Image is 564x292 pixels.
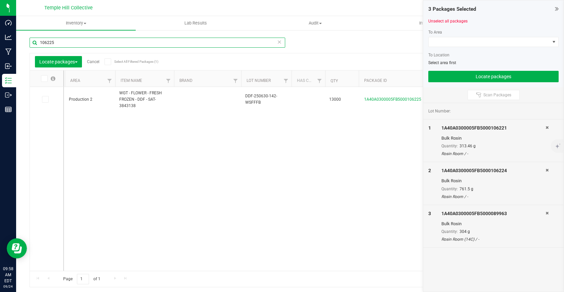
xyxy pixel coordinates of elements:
span: Lot Number: [428,108,451,114]
a: Unselect all packages [428,19,468,23]
a: Lab Results [136,16,255,30]
button: Locate packages [428,71,559,82]
a: Area [70,78,80,83]
a: Inventory Counts [375,16,495,30]
span: Inventory Counts [410,20,460,26]
span: To Location [428,53,449,57]
a: Lot Number [247,78,271,83]
span: DDF-250630-142-WSFFFB [245,93,288,106]
span: Scan Packages [483,92,511,98]
button: Scan Packages [468,90,520,100]
inline-svg: Reports [5,106,12,113]
span: Lab Results [175,20,216,26]
inline-svg: Analytics [5,34,12,41]
div: Bulk Rosin [441,178,546,184]
span: Select all records on this page [51,76,55,81]
span: 2 [428,168,431,173]
div: Rosin Room / - [441,194,546,200]
span: Quantity: [441,229,458,234]
div: 1A40A0300005FB5000106221 [441,125,546,132]
span: Select area first [428,60,456,65]
span: Audit [256,20,375,26]
span: Clear [277,38,282,46]
span: 1 [428,125,431,131]
span: 313.46 g [460,144,476,148]
span: Select All Filtered Packages (1) [114,60,148,63]
a: Filter [280,75,292,87]
div: Rosin Room / - [441,151,546,157]
a: Filter [314,75,325,87]
a: Audit [256,16,375,30]
div: Bulk Rosin [441,135,546,142]
a: Filter [163,75,174,87]
a: Filter [422,75,433,87]
span: 761.5 g [460,187,473,191]
input: 1 [77,274,89,284]
a: Filter [104,75,115,87]
div: 1A40A0300005FB5000089963 [441,210,546,217]
div: Bulk Rosin [441,221,546,227]
a: Cancel [87,59,99,64]
span: Production 2 [69,96,111,103]
span: Temple Hill Collective [44,5,93,11]
p: 09/24 [3,284,13,289]
inline-svg: Inbound [5,63,12,69]
a: 1A40A0300005FB5000106225 [364,97,421,102]
input: Search Package ID, Item Name, SKU, Lot or Part Number... [30,38,285,48]
a: Package ID [364,78,387,83]
span: Quantity: [441,187,458,191]
span: Inventory [16,20,136,26]
button: Locate packages [35,56,82,67]
p: 09:58 AM EDT [3,266,13,284]
span: To Area [428,30,442,35]
a: Qty [331,79,338,83]
span: WGT - FLOWER - FRESH FROZEN - DDF - SAT-3843138 [119,90,170,109]
span: 3 [428,211,431,216]
a: Brand [179,78,192,83]
th: Has COA [292,70,325,87]
a: Filter [230,75,241,87]
span: Locate packages [39,59,78,64]
span: 304 g [460,229,470,234]
inline-svg: Manufacturing [5,48,12,55]
a: Item Name [121,78,142,83]
span: Page of 1 [57,274,106,284]
span: 13000 [329,96,355,103]
inline-svg: Inventory [5,77,12,84]
inline-svg: Outbound [5,92,12,98]
div: Rosin Room (14C) / - [441,236,546,242]
iframe: Resource center [7,238,27,258]
a: Inventory [16,16,136,30]
span: Quantity: [441,144,458,148]
inline-svg: Dashboard [5,19,12,26]
div: 1A40A0300005FB5000106224 [441,167,546,174]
